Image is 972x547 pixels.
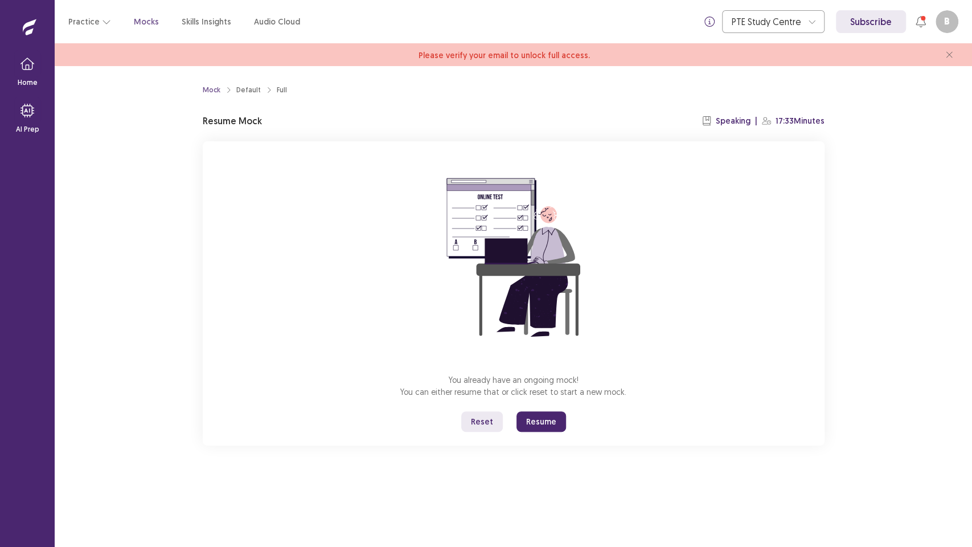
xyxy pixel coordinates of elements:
[419,50,590,60] span: Please verify your email to unlock full access.
[936,10,958,33] button: B
[400,374,626,398] p: You already have an ongoing mock! You can either resume that or click reset to start a new mock.
[411,155,616,360] img: attend-mock
[134,16,159,28] a: Mocks
[699,11,720,32] button: info
[277,85,287,95] div: Full
[836,10,906,33] a: Subscribe
[254,16,300,28] a: Audio Cloud
[203,85,220,95] a: Mock
[203,114,262,128] p: Resume Mock
[516,411,566,432] button: Resume
[776,115,825,127] p: 17:33 Minutes
[732,11,802,32] div: PTE Study Centre
[236,85,261,95] div: Default
[419,48,590,62] a: Please verify your email to unlock full access.
[16,124,39,134] p: AI Prep
[18,77,38,88] p: Home
[716,115,750,127] p: Speaking
[68,11,111,32] button: Practice
[461,411,503,432] button: Reset
[940,46,958,64] button: close
[182,16,231,28] a: Skills Insights
[755,115,757,127] p: |
[203,85,287,95] nav: breadcrumb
